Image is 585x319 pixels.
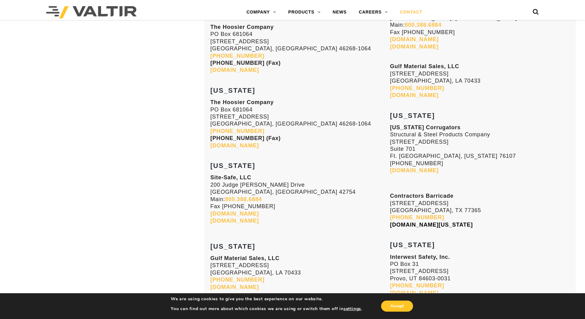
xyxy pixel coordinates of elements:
a: 800.388.6884 [405,22,442,28]
strong: [US_STATE] [390,112,435,119]
a: [DOMAIN_NAME] [390,36,439,42]
a: [PHONE_NUMBER] [210,277,264,283]
strong: [US_STATE] Corrugators [390,124,461,130]
p: 200 Judge [PERSON_NAME] Drive [GEOGRAPHIC_DATA], [GEOGRAPHIC_DATA] 42754 Main: Fax [PHONE_NUMBER] [210,174,390,224]
img: Valtir [46,6,137,18]
p: Structural & Steel Products Company [STREET_ADDRESS] Suite 701 Ft. [GEOGRAPHIC_DATA], [US_STATE] ... [390,124,570,174]
a: [PHONE_NUMBER] [390,282,444,289]
a: [PHONE_NUMBER] [390,85,444,91]
strong: [US_STATE] [210,162,255,169]
a: [DOMAIN_NAME] [210,67,259,73]
strong: Gulf Material Sales, LLC [210,255,279,261]
a: PRODUCTS [282,6,327,18]
a: CAREERS [353,6,394,18]
a: [DOMAIN_NAME] [210,211,259,217]
a: COMPANY [240,6,282,18]
a: [PHONE_NUMBER] [390,214,444,220]
a: 800.388.6884 [225,196,262,202]
strong: [US_STATE] [390,241,435,249]
a: [PHONE_NUMBER] [210,53,264,59]
a: [PHONE_NUMBER] [210,128,264,134]
strong: The Hoosier Company [210,99,274,105]
a: [DOMAIN_NAME] [390,167,439,173]
a: [DOMAIN_NAME][US_STATE] [390,222,473,228]
a: CONTACT [394,6,428,18]
a: [DOMAIN_NAME] [210,284,259,290]
p: [STREET_ADDRESS] [GEOGRAPHIC_DATA], LA 70433 [390,56,570,99]
strong: [US_STATE] [210,87,255,94]
p: [STREET_ADDRESS] [GEOGRAPHIC_DATA], TX 77365 [390,193,570,228]
strong: Site-Safe, LLC [210,174,251,181]
strong: Gulf Material Sales, LLC [390,63,459,69]
strong: [PHONE_NUMBER] (Fax) [210,60,281,66]
a: [DOMAIN_NAME] [390,44,439,50]
a: [DOMAIN_NAME] [210,142,259,149]
strong: [PHONE_NUMBER] (Fax) [210,135,281,141]
p: [STREET_ADDRESS] [GEOGRAPHIC_DATA], LA 70433 [210,255,390,291]
a: NEWS [326,6,353,18]
strong: Contractors Barricade [390,193,454,199]
a: [DOMAIN_NAME] [390,92,439,98]
button: settings [344,306,361,312]
strong: The Hoosier Company [210,24,274,30]
p: We are using cookies to give you the best experience on our website. [171,296,362,302]
strong: Interwest Safety, Inc. [390,254,450,260]
p: You can find out more about which cookies we are using or switch them off in . [171,306,362,312]
a: [DOMAIN_NAME] [390,290,439,296]
p: PO Box 681064 [STREET_ADDRESS] [GEOGRAPHIC_DATA], [GEOGRAPHIC_DATA] 46268-1064 [210,24,390,74]
p: PO Box 681064 [STREET_ADDRESS] [GEOGRAPHIC_DATA], [GEOGRAPHIC_DATA] 46268-1064 [210,99,390,149]
button: Accept [381,301,413,312]
p: PO Box 31 [STREET_ADDRESS] Provo, UT 84603-0031 [390,254,570,297]
a: [DOMAIN_NAME] [210,218,259,224]
strong: [US_STATE] [210,243,255,250]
